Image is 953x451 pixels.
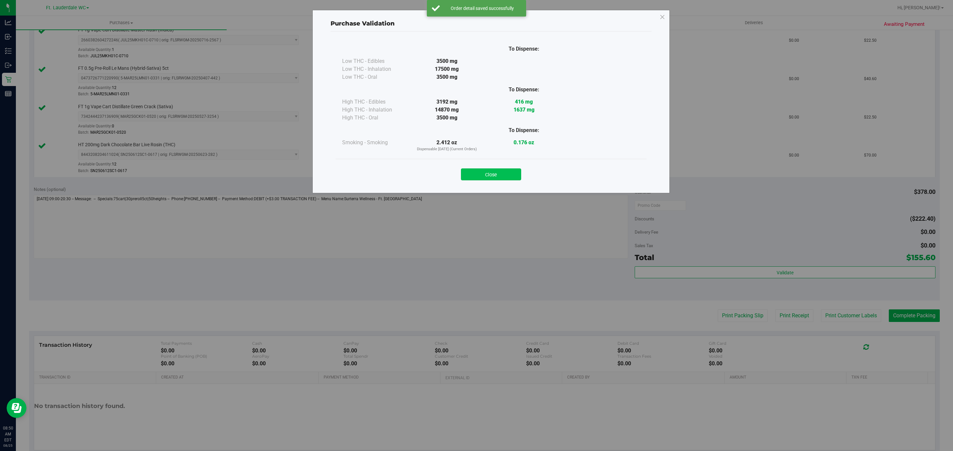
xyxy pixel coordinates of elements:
[514,107,534,113] strong: 1637 mg
[342,114,408,122] div: High THC - Oral
[408,65,485,73] div: 17500 mg
[461,168,521,180] button: Close
[408,98,485,106] div: 3192 mg
[443,5,521,12] div: Order detail saved successfully
[408,147,485,152] p: Dispensable [DATE] (Current Orders)
[342,73,408,81] div: Low THC - Oral
[331,20,395,27] span: Purchase Validation
[485,45,563,53] div: To Dispense:
[342,57,408,65] div: Low THC - Edibles
[408,57,485,65] div: 3500 mg
[408,139,485,152] div: 2.412 oz
[342,139,408,147] div: Smoking - Smoking
[514,139,534,146] strong: 0.176 oz
[408,114,485,122] div: 3500 mg
[7,398,26,418] iframe: Resource center
[515,99,533,105] strong: 416 mg
[342,106,408,114] div: High THC - Inhalation
[342,98,408,106] div: High THC - Edibles
[485,86,563,94] div: To Dispense:
[408,73,485,81] div: 3500 mg
[342,65,408,73] div: Low THC - Inhalation
[485,126,563,134] div: To Dispense:
[408,106,485,114] div: 14870 mg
